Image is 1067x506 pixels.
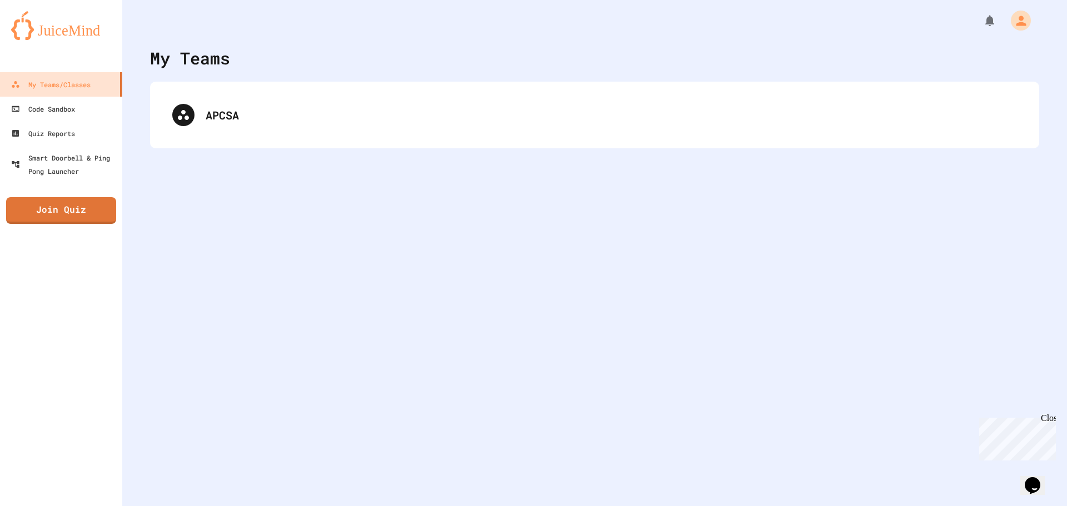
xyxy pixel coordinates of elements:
div: APCSA [206,107,1017,123]
div: APCSA [161,93,1028,137]
div: My Account [999,8,1034,33]
div: Code Sandbox [11,102,75,116]
div: Chat with us now!Close [4,4,77,71]
iframe: chat widget [1020,462,1056,495]
div: My Teams [150,46,230,71]
div: Smart Doorbell & Ping Pong Launcher [11,151,118,178]
a: Join Quiz [6,197,116,224]
img: logo-orange.svg [11,11,111,40]
iframe: chat widget [975,413,1056,460]
div: My Teams/Classes [11,78,91,91]
div: Quiz Reports [11,127,75,140]
div: My Notifications [963,11,999,30]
